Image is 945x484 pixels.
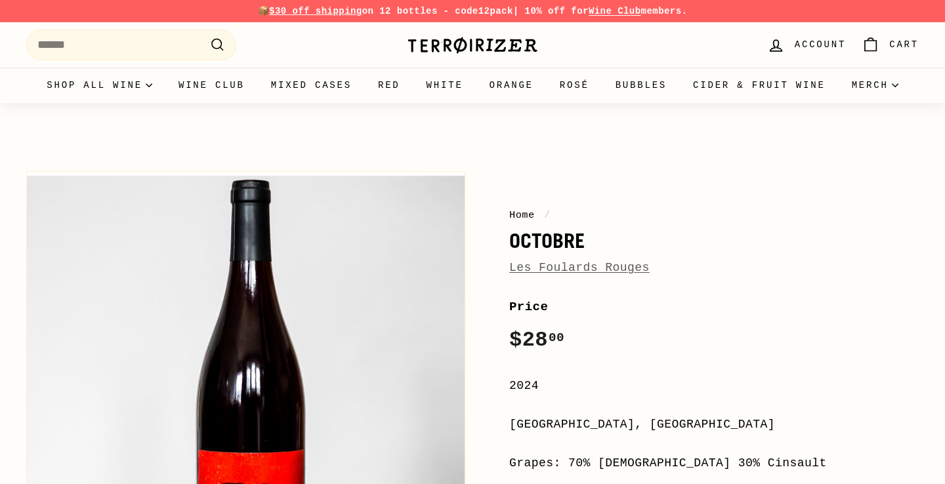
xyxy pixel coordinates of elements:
[509,297,919,317] label: Price
[258,68,365,103] a: Mixed Cases
[759,26,854,64] a: Account
[839,68,912,103] summary: Merch
[509,261,650,274] a: Les Foulards Rouges
[509,209,535,221] a: Home
[365,68,413,103] a: Red
[476,68,547,103] a: Orange
[269,6,362,16] span: $30 off shipping
[509,230,919,252] h1: Octobre
[478,6,513,16] strong: 12pack
[795,37,846,52] span: Account
[589,6,641,16] a: Wine Club
[602,68,680,103] a: Bubbles
[509,415,919,434] div: [GEOGRAPHIC_DATA], [GEOGRAPHIC_DATA]
[547,68,602,103] a: Rosé
[680,68,839,103] a: Cider & Fruit Wine
[509,328,564,352] span: $28
[413,68,476,103] a: White
[509,454,919,473] div: Grapes: 70% [DEMOGRAPHIC_DATA] 30% Cinsault
[549,331,564,345] sup: 00
[541,209,554,221] span: /
[26,4,919,18] p: 📦 on 12 bottles - code | 10% off for members.
[889,37,919,52] span: Cart
[509,376,919,395] div: 2024
[854,26,927,64] a: Cart
[165,68,258,103] a: Wine Club
[33,68,165,103] summary: Shop all wine
[509,207,919,223] nav: breadcrumbs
